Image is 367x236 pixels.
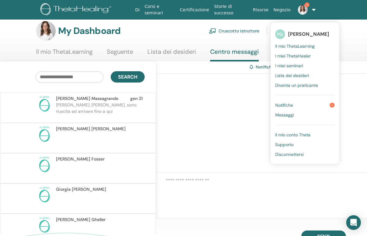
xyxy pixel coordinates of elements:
[275,112,294,118] span: Messaggi
[275,63,303,68] span: I miei seminari
[275,132,310,138] span: Il mio conto Theta
[250,4,271,16] a: Risorse
[256,64,274,70] a: Notifiche
[275,29,285,39] span: PG
[275,83,318,88] span: Diventa un praticante
[275,73,309,78] span: Lista dei desideri
[209,28,216,34] img: chalkboard-teacher.svg
[142,1,177,19] a: Corsi e seminari
[56,216,106,223] span: [PERSON_NAME] Gheller
[107,48,133,60] a: Seguente
[36,95,53,112] img: no-photo.png
[275,27,335,41] a: PG[PERSON_NAME]
[56,126,126,132] span: [PERSON_NAME] [PERSON_NAME]
[177,4,212,16] a: Certificazione
[36,48,93,60] a: Il mio ThetaLearning
[36,156,53,173] img: no-photo.png
[275,41,335,51] a: Il mio ThetaLearning
[346,215,361,230] div: Open Intercom Messenger
[275,61,335,71] a: I miei seminari
[118,74,137,80] span: Search
[275,149,335,159] a: Disconnettersi
[56,186,106,193] span: Giorgia [PERSON_NAME]
[275,80,335,90] a: Diventa un praticante
[275,43,315,49] span: Il mio ThetaLearning
[275,102,293,108] span: Notifiche
[275,152,304,157] span: Disconnettersi
[56,102,145,120] p: [PERSON_NAME]: [PERSON_NAME], sono riuscita ad arrivare fino a qui
[147,48,196,60] a: Lista dei desideri
[210,48,259,61] a: Centro messaggi
[275,142,294,147] span: Supporto
[130,95,143,102] span: gen 21
[275,71,335,80] a: Lista dei desideri
[111,71,145,83] button: Search
[56,156,105,162] span: [PERSON_NAME] Fosser
[133,4,142,16] a: Di
[271,23,339,164] ul: 1
[36,126,53,143] img: no-photo.png
[288,31,329,37] span: [PERSON_NAME]
[275,51,335,61] a: I miei ThetaHealer
[275,100,335,110] a: Notifiche1
[36,21,56,41] img: default.jpg
[271,4,293,16] a: Negozio
[36,216,53,234] img: no-photo.png
[56,95,118,102] span: [PERSON_NAME] Massagrande
[330,103,335,108] span: 1
[298,5,308,15] img: default.jpg
[58,25,120,36] h3: My Dashboard
[40,3,113,17] img: logo.png
[275,53,311,59] span: I miei ThetaHealer
[36,186,53,203] img: no-photo.png
[275,110,335,120] a: Messaggi
[212,1,250,19] a: Storie di successo
[209,24,259,38] a: Cruscotto istruttore
[275,130,335,140] a: Il mio conto Theta
[305,2,310,7] span: 1
[275,140,335,149] a: Supporto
